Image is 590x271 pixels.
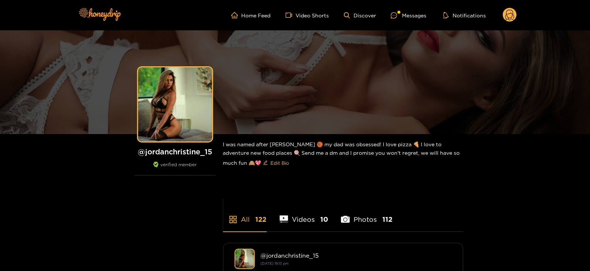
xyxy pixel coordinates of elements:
[261,261,289,265] small: [DATE] 19:13 pm
[271,159,289,167] span: Edit Bio
[341,198,392,231] li: Photos
[441,11,488,19] button: Notifications
[231,12,242,19] span: home
[286,12,329,19] a: Video Shorts
[134,147,216,156] h1: @ jordanchristine_15
[320,215,328,224] span: 10
[263,160,268,166] span: edit
[391,11,426,20] div: Messages
[223,134,463,175] div: I was named after [PERSON_NAME] 🏀 my dad was obsessed! I love pizza 🍕 I love to adventure new foo...
[262,157,291,169] button: editEdit Bio
[382,215,392,224] span: 112
[280,198,328,231] li: Videos
[344,12,376,19] a: Discover
[134,162,216,175] div: verified member
[256,215,267,224] span: 122
[229,215,238,224] span: appstore
[261,252,452,259] div: @ jordanchristine_15
[235,249,255,269] img: jordanchristine_15
[286,12,296,19] span: video-camera
[231,12,271,19] a: Home Feed
[223,198,267,231] li: All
